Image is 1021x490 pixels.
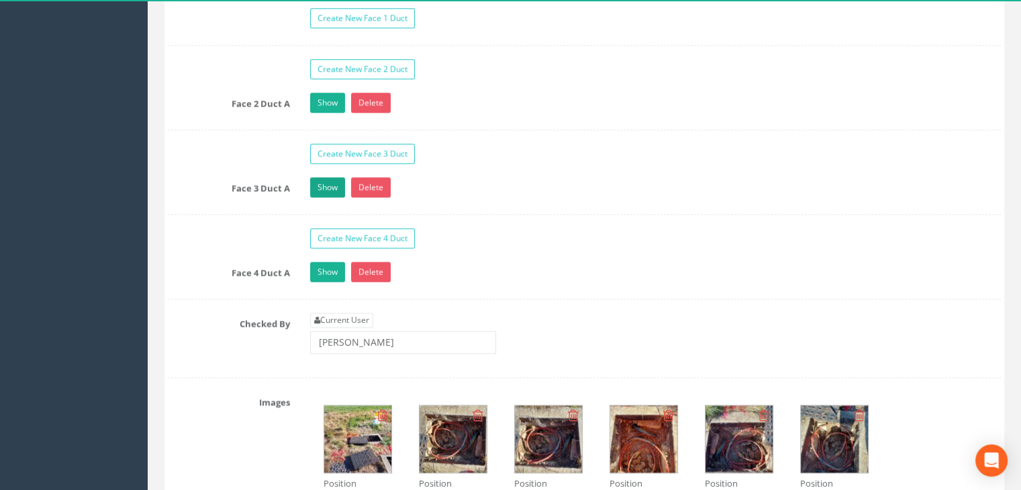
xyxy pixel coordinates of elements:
[310,144,415,164] a: Create New Face 3 Duct
[310,93,345,113] a: Show
[310,8,415,28] a: Create New Face 1 Duct
[351,262,391,282] a: Delete
[610,405,677,473] img: e1805ab0-b522-db07-5594-8f59d4a776b7_8b069b26-71fc-5557-7ba9-cbae7feb738f_thumb.jpg
[310,228,415,248] a: Create New Face 4 Duct
[310,262,345,282] a: Show
[975,444,1008,477] div: Open Intercom Messenger
[515,405,582,473] img: e1805ab0-b522-db07-5594-8f59d4a776b7_8d3ec5d9-6217-0466-2382-9044ceceeb91_thumb.jpg
[310,313,373,328] a: Current User
[800,477,869,490] p: Position
[324,405,391,473] img: e1805ab0-b522-db07-5594-8f59d4a776b7_66a88298-9f87-d936-c808-c03d60cc0b5d_thumb.jpg
[158,93,300,110] label: Face 2 Duct A
[310,59,415,79] a: Create New Face 2 Duct
[351,177,391,197] a: Delete
[514,477,583,490] p: Position
[158,262,300,279] label: Face 4 Duct A
[610,477,678,490] p: Position
[158,391,300,409] label: Images
[158,313,300,330] label: Checked By
[705,477,773,490] p: Position
[706,405,773,473] img: e1805ab0-b522-db07-5594-8f59d4a776b7_817b6a63-83fe-937e-7193-d6bd43c6945b_thumb.jpg
[419,477,487,490] p: Position
[351,93,391,113] a: Delete
[158,177,300,195] label: Face 3 Duct A
[324,477,392,490] p: Position
[310,177,345,197] a: Show
[801,405,868,473] img: e1805ab0-b522-db07-5594-8f59d4a776b7_a8a720f4-40f2-0c57-388f-efbf92513d96_thumb.jpg
[420,405,487,473] img: e1805ab0-b522-db07-5594-8f59d4a776b7_f42f7df2-7601-2d0b-bb24-1b6615130eec_thumb.jpg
